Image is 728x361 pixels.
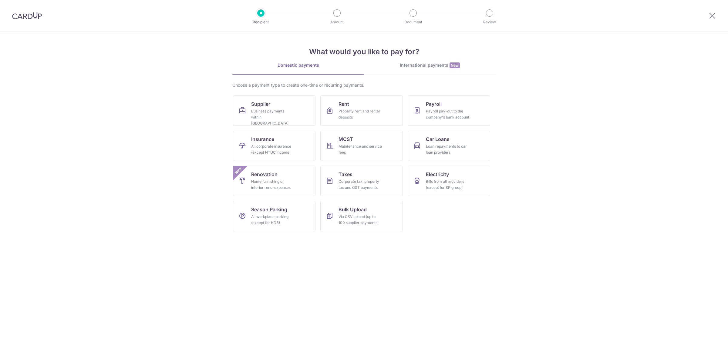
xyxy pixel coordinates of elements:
div: Via CSV upload (up to 100 supplier payments) [339,214,382,226]
span: MCST [339,135,353,143]
a: TaxesCorporate tax, property tax and GST payments [320,166,403,196]
div: All workplace parking (except for HDB) [251,214,295,226]
h4: What would you like to pay for? [232,46,496,57]
a: Bulk UploadVia CSV upload (up to 100 supplier payments) [320,201,403,231]
a: RentProperty rent and rental deposits [320,95,403,126]
span: Renovation [251,171,278,178]
div: Payroll pay-out to the company's bank account [426,108,470,120]
a: MCSTMaintenance and service fees [320,131,403,161]
div: Bills from all providers (except for SP group) [426,179,470,191]
p: Amount [315,19,359,25]
p: Review [467,19,512,25]
p: Recipient [238,19,283,25]
a: InsuranceAll corporate insurance (except NTUC Income) [233,131,315,161]
div: Corporate tax, property tax and GST payments [339,179,382,191]
span: Payroll [426,100,442,108]
span: Bulk Upload [339,206,367,213]
span: New [233,166,243,176]
div: International payments [364,62,496,69]
a: RenovationHome furnishing or interior reno-expensesNew [233,166,315,196]
div: All corporate insurance (except NTUC Income) [251,143,295,155]
span: Season Parking [251,206,287,213]
a: Season ParkingAll workplace parking (except for HDB) [233,201,315,231]
div: Home furnishing or interior reno-expenses [251,179,295,191]
p: Document [391,19,436,25]
img: CardUp [12,12,42,19]
a: ElectricityBills from all providers (except for SP group) [408,166,490,196]
span: Electricity [426,171,449,178]
div: Loan repayments to car loan providers [426,143,470,155]
span: Taxes [339,171,352,178]
span: Supplier [251,100,270,108]
div: Maintenance and service fees [339,143,382,155]
span: Rent [339,100,349,108]
div: Property rent and rental deposits [339,108,382,120]
a: PayrollPayroll pay-out to the company's bank account [408,95,490,126]
span: Car Loans [426,135,450,143]
div: Choose a payment type to create one-time or recurring payments. [232,82,496,88]
div: Domestic payments [232,62,364,68]
span: New [450,62,460,68]
div: Business payments within [GEOGRAPHIC_DATA] [251,108,295,126]
a: Car LoansLoan repayments to car loan providers [408,131,490,161]
span: Insurance [251,135,274,143]
a: SupplierBusiness payments within [GEOGRAPHIC_DATA] [233,95,315,126]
